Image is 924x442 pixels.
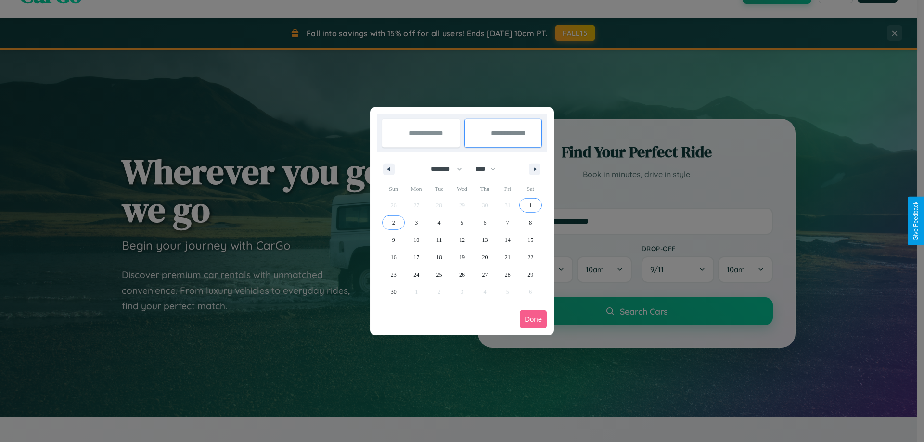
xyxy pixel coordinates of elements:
button: 5 [450,214,473,231]
button: 20 [474,249,496,266]
div: Give Feedback [912,202,919,240]
span: Thu [474,181,496,197]
span: 25 [436,266,442,283]
button: 9 [382,231,405,249]
button: 16 [382,249,405,266]
button: 25 [428,266,450,283]
span: 2 [392,214,395,231]
span: 27 [482,266,488,283]
button: 11 [428,231,450,249]
span: 12 [459,231,465,249]
span: 8 [529,214,532,231]
span: Sat [519,181,542,197]
span: 20 [482,249,488,266]
button: 1 [519,197,542,214]
span: 7 [506,214,509,231]
button: 10 [405,231,427,249]
button: 13 [474,231,496,249]
span: 11 [436,231,442,249]
span: 29 [527,266,533,283]
span: 1 [529,197,532,214]
button: 21 [496,249,519,266]
button: Done [520,310,547,328]
button: 4 [428,214,450,231]
button: 14 [496,231,519,249]
span: Wed [450,181,473,197]
span: 18 [436,249,442,266]
button: 28 [496,266,519,283]
span: 30 [391,283,397,301]
span: 26 [459,266,465,283]
button: 18 [428,249,450,266]
span: Fri [496,181,519,197]
button: 24 [405,266,427,283]
span: 17 [413,249,419,266]
span: 23 [391,266,397,283]
button: 12 [450,231,473,249]
span: 21 [505,249,511,266]
span: 13 [482,231,488,249]
button: 15 [519,231,542,249]
button: 17 [405,249,427,266]
span: 16 [391,249,397,266]
span: Tue [428,181,450,197]
button: 8 [519,214,542,231]
button: 2 [382,214,405,231]
button: 6 [474,214,496,231]
button: 26 [450,266,473,283]
button: 3 [405,214,427,231]
span: 10 [413,231,419,249]
span: 9 [392,231,395,249]
button: 29 [519,266,542,283]
span: 4 [438,214,441,231]
span: 28 [505,266,511,283]
span: 5 [461,214,463,231]
button: 7 [496,214,519,231]
button: 27 [474,266,496,283]
span: 24 [413,266,419,283]
span: 14 [505,231,511,249]
span: 3 [415,214,418,231]
button: 22 [519,249,542,266]
span: Sun [382,181,405,197]
span: 19 [459,249,465,266]
button: 19 [450,249,473,266]
span: 15 [527,231,533,249]
span: 6 [483,214,486,231]
button: 23 [382,266,405,283]
span: Mon [405,181,427,197]
button: 30 [382,283,405,301]
span: 22 [527,249,533,266]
